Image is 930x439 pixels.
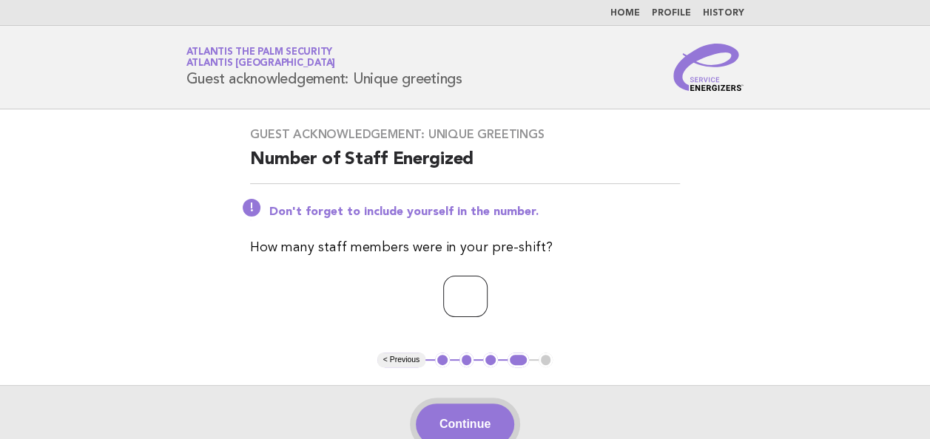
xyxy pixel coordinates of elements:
a: Atlantis The Palm SecurityAtlantis [GEOGRAPHIC_DATA] [186,47,336,68]
h2: Number of Staff Energized [250,148,680,184]
button: 1 [435,353,450,367]
button: 2 [459,353,474,367]
button: < Previous [377,353,425,367]
button: 4 [508,353,529,367]
a: Profile [652,9,691,18]
h3: Guest acknowledgement: Unique greetings [250,127,680,142]
button: 3 [483,353,498,367]
a: History [703,9,744,18]
p: Don't forget to include yourself in the number. [269,205,680,219]
h1: Guest acknowledgement: Unique greetings [186,48,462,86]
span: Atlantis [GEOGRAPHIC_DATA] [186,59,336,69]
a: Home [610,9,640,18]
p: How many staff members were in your pre-shift? [250,237,680,258]
img: Service Energizers [673,44,744,91]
